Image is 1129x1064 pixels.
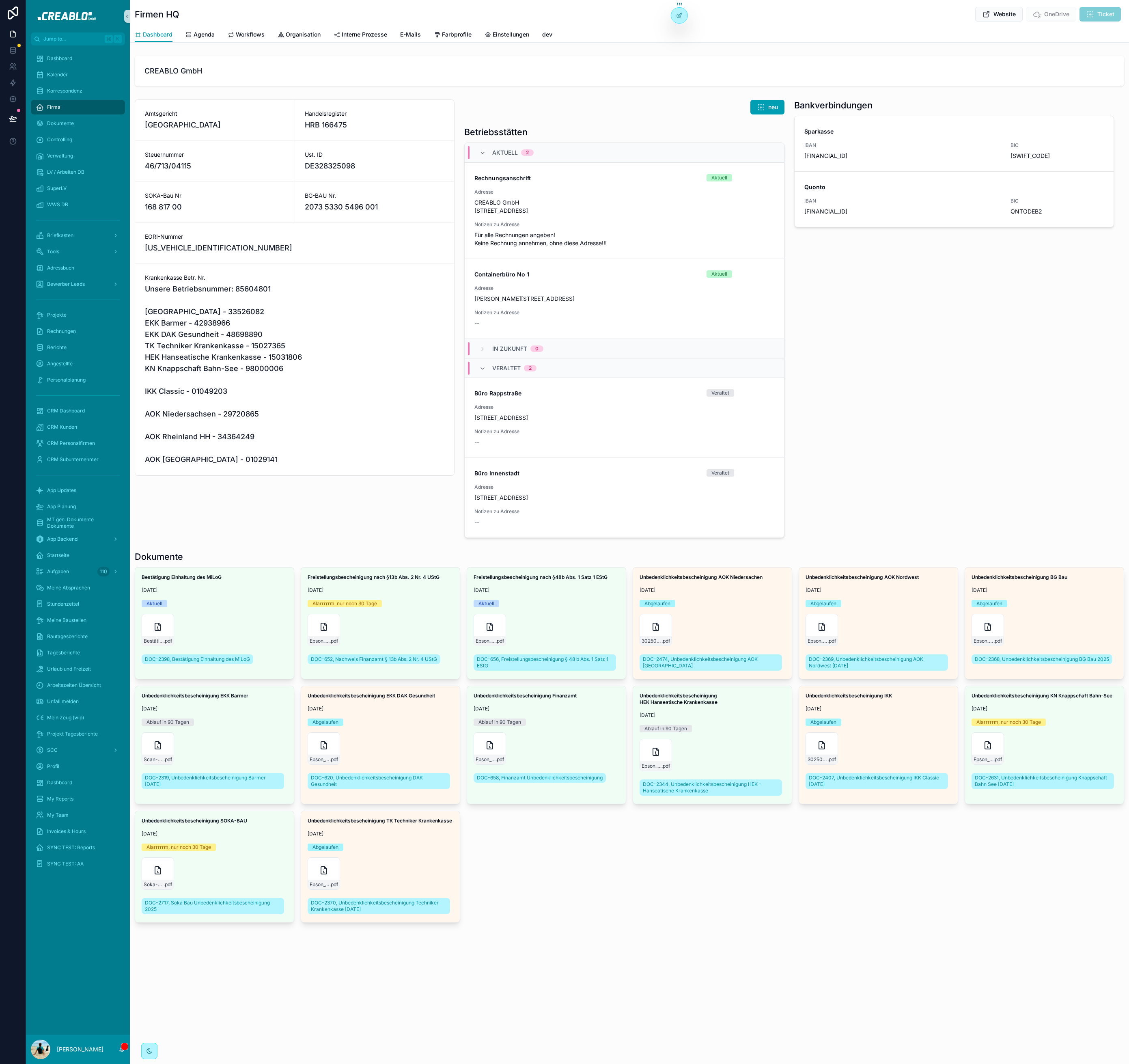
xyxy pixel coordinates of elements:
[31,51,125,66] a: Dashboard
[474,231,671,247] span: Für alle Rechnungen angeben! Keine Rechnung annehmen, ohne diese Adresse!!!
[31,261,125,275] a: Adressbuch
[31,84,125,98] a: Korrespondenz
[31,67,125,82] a: Kalender
[474,414,671,422] span: [STREET_ADDRESS]
[976,600,1002,607] div: Abgelaufen
[47,763,59,770] span: Profil
[711,469,729,477] div: Veraltet
[31,181,125,196] a: SuperLV
[47,552,69,559] span: Startseite
[145,233,444,241] span: EORI-Nummer
[47,503,76,510] span: App Planung
[477,775,603,781] span: DOC-658, Finanzamt Unbedenklichkeitsbescheinigung
[31,775,125,790] a: Dashboard
[474,494,671,502] span: [STREET_ADDRESS]
[31,483,125,498] a: App Updates
[305,151,445,159] span: Ust. ID
[31,629,125,644] a: Bautagesberichte
[804,142,1001,149] span: IBAN
[194,30,215,39] span: Agenda
[806,574,919,580] strong: Unbedenklichkeitsbescheinigung AOK Nordwest
[31,100,125,114] a: Firma
[465,458,784,537] a: Büro InnenstadtVeraltetAdresse[STREET_ADDRESS]Notizen zu Adresse--
[464,126,528,138] h1: Betriebsstätten
[286,30,321,39] span: Organisation
[474,221,671,228] span: Notizen zu Adresse
[476,756,496,763] span: Epson_23092024102501
[794,99,873,111] h1: Bankverbindungen
[47,617,86,624] span: Meine Baustellen
[47,714,84,721] span: Mein Zeug (wip)
[47,747,58,753] span: SCC
[474,438,479,446] span: --
[97,567,110,576] div: 110
[47,440,95,447] span: CRM Personalfirmen
[474,428,671,435] span: Notizen zu Adresse
[474,175,531,181] strong: Rechnungsanschrift
[330,638,338,644] span: .pdf
[810,719,836,726] div: Abgelaufen
[31,840,125,855] a: SYNC TEST: Reports
[147,600,162,607] div: Aktuell
[47,516,117,529] span: MT gen. Dokumente Dokumente
[492,364,521,372] span: Veraltet
[144,65,1114,77] span: CREABLO GmbH
[474,199,671,215] span: CREABLO GmbH [STREET_ADDRESS]
[31,149,125,163] a: Verwaltung
[993,638,1002,644] span: .pdf
[142,693,248,699] strong: Unbedenklichkeitsbescheinigung EKK Barmer
[31,548,125,563] a: Startseite
[47,169,84,175] span: LV / Arbeiten DB
[31,694,125,709] a: Unfall melden
[808,756,827,763] span: 30250508000000000000000000031076_Anhang1
[640,693,718,705] strong: Unbedenklichkeitsbescheinigung HEK Hanseatische Krankenkasse
[47,344,67,351] span: Berichte
[972,654,1112,664] a: DOC-2368, Unbedenklichkeitsbescheinigung BG Bau 2025
[330,756,338,763] span: .pdf
[31,373,125,387] a: Personalplanung
[804,207,1001,216] span: [FINANCIAL_ID]
[31,645,125,660] a: Tagesberichte
[145,119,285,131] span: [GEOGRAPHIC_DATA]
[474,706,619,712] span: [DATE]
[806,654,948,671] a: DOC-2369, Unbedenklichkeitsbescheinigung AOK Nordwest [DATE]
[47,536,78,542] span: App Backend
[47,104,60,110] span: Firma
[47,456,99,463] span: CRM Subunternehmer
[474,285,671,291] span: Adresse
[47,796,73,802] span: My Reports
[974,638,993,644] span: Epson_01052025061103
[434,27,472,43] a: Farbprofile
[144,756,164,763] span: Scan-2025-04-23_09-54-05
[810,600,836,607] div: Abgelaufen
[31,324,125,339] a: Rechnungen
[145,900,281,913] span: DOC-2717, Soka Bau Unbedenklichkeitsbescheinigung 2025
[145,242,444,254] span: [US_VEHICLE_IDENTIFICATION_NUMBER]
[228,27,265,43] a: Workflows
[147,719,189,726] div: Ablauf in 90 Tagen
[661,638,670,644] span: .pdf
[804,152,1001,160] span: [FINANCIAL_ID]
[145,274,444,282] span: Krankenkasse Betr. Nr.
[47,265,74,271] span: Adressbuch
[492,345,527,353] span: In Zukunft
[142,587,287,594] span: [DATE]
[305,110,445,118] span: Handelsregister
[144,638,164,644] span: Bestätigung-Einhaltung-des-MiLoG
[308,898,450,914] a: DOC-2370, Unbedenklichkeitsbescheinigung Techniker Krankenkasse [DATE]
[142,818,247,824] strong: Unbedenklichkeitsbescheinigung SOKA-BAU
[308,818,452,824] strong: Unbedenklichkeitsbescheinigung TK Techniker Krankenkasse
[493,30,529,39] span: Einstellungen
[31,452,125,467] a: CRM Subunternehmer
[643,781,779,794] span: DOC-2344, Unbedenklichkeitsbescheinigung HEK - Hanseatische Krankenkasse
[305,119,445,131] span: HRB 166475
[474,508,671,515] span: Notizen zu Adresse
[31,824,125,839] a: Invoices & Hours
[47,328,76,335] span: Rechnungen
[474,470,519,477] strong: Büro Innenstadt
[474,574,608,580] strong: Freistellungsbescheinigung nach §48b Abs. 1 Satz 1 EStG
[976,719,1041,726] div: Alarrrrrm, nur noch 30 Tage
[496,756,504,763] span: .pdf
[145,656,250,663] span: DOC-2398, Bestätigung Einhaltung des MiLoG
[26,45,130,882] div: scrollable content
